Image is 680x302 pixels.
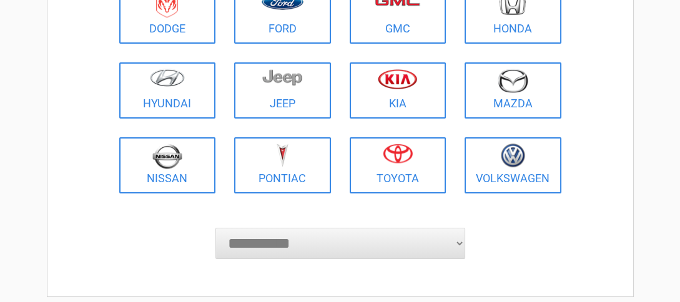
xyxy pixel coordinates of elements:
img: toyota [383,144,413,163]
img: volkswagen [501,144,525,168]
img: jeep [262,69,302,86]
img: nissan [152,144,182,169]
a: Toyota [350,137,446,193]
a: Hyundai [119,62,216,119]
a: Nissan [119,137,216,193]
a: Volkswagen [465,137,561,193]
a: Mazda [465,62,561,119]
img: pontiac [276,144,288,167]
a: Kia [350,62,446,119]
a: Pontiac [234,137,331,193]
img: hyundai [150,69,185,87]
img: kia [378,69,417,89]
img: mazda [497,69,528,93]
a: Jeep [234,62,331,119]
